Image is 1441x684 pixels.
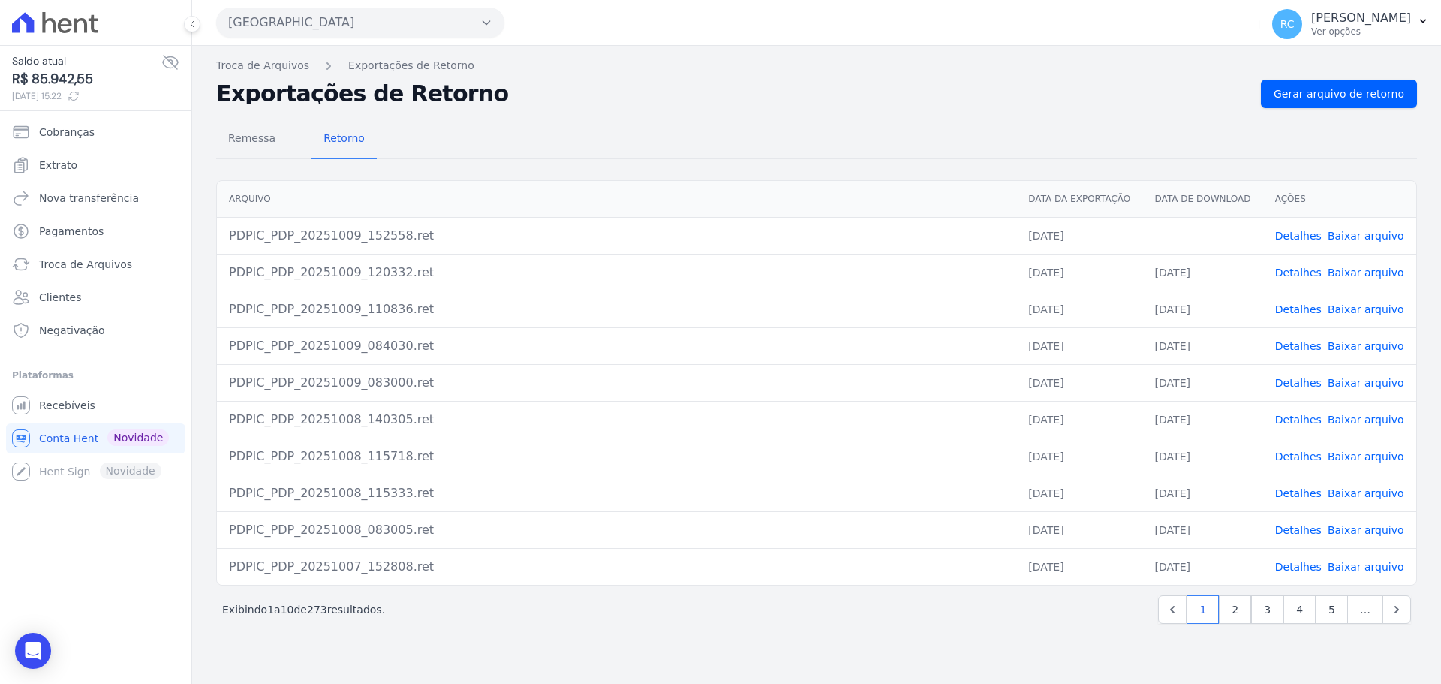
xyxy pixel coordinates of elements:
[1143,254,1263,291] td: [DATE]
[1328,414,1404,426] a: Baixar arquivo
[1016,401,1142,438] td: [DATE]
[307,604,327,616] span: 273
[1016,254,1142,291] td: [DATE]
[1016,438,1142,475] td: [DATE]
[1016,217,1142,254] td: [DATE]
[1275,267,1322,279] a: Detalhes
[1311,26,1411,38] p: Ver opções
[39,125,95,140] span: Cobranças
[1275,524,1322,536] a: Detalhes
[229,558,1004,576] div: PDPIC_PDP_20251007_152808.ret
[267,604,274,616] span: 1
[1328,561,1404,573] a: Baixar arquivo
[39,158,77,173] span: Extrato
[12,117,179,487] nav: Sidebar
[1187,595,1219,624] a: 1
[1143,327,1263,364] td: [DATE]
[1158,595,1187,624] a: Previous
[39,290,81,305] span: Clientes
[1143,475,1263,511] td: [DATE]
[1275,414,1322,426] a: Detalhes
[1260,3,1441,45] button: RC [PERSON_NAME] Ver opções
[1261,80,1417,108] a: Gerar arquivo de retorno
[6,423,185,453] a: Conta Hent Novidade
[1016,475,1142,511] td: [DATE]
[39,323,105,338] span: Negativação
[6,282,185,312] a: Clientes
[229,521,1004,539] div: PDPIC_PDP_20251008_083005.ret
[1274,86,1404,101] span: Gerar arquivo de retorno
[39,257,132,272] span: Troca de Arquivos
[6,183,185,213] a: Nova transferência
[1328,450,1404,463] a: Baixar arquivo
[15,633,51,669] div: Open Intercom Messenger
[1311,11,1411,26] p: [PERSON_NAME]
[1328,377,1404,389] a: Baixar arquivo
[1316,595,1348,624] a: 5
[1275,487,1322,499] a: Detalhes
[6,315,185,345] a: Negativação
[229,264,1004,282] div: PDPIC_PDP_20251009_120332.ret
[229,300,1004,318] div: PDPIC_PDP_20251009_110836.ret
[12,366,179,384] div: Plataformas
[216,8,504,38] button: [GEOGRAPHIC_DATA]
[216,58,309,74] a: Troca de Arquivos
[229,484,1004,502] div: PDPIC_PDP_20251008_115333.ret
[6,249,185,279] a: Troca de Arquivos
[1328,340,1404,352] a: Baixar arquivo
[1275,230,1322,242] a: Detalhes
[1143,181,1263,218] th: Data de Download
[1016,548,1142,585] td: [DATE]
[311,120,377,159] a: Retorno
[216,58,1417,74] nav: Breadcrumb
[1143,511,1263,548] td: [DATE]
[229,227,1004,245] div: PDPIC_PDP_20251009_152558.ret
[1382,595,1411,624] a: Next
[1219,595,1251,624] a: 2
[1143,401,1263,438] td: [DATE]
[1328,230,1404,242] a: Baixar arquivo
[6,390,185,420] a: Recebíveis
[219,123,284,153] span: Remessa
[1143,291,1263,327] td: [DATE]
[1275,561,1322,573] a: Detalhes
[229,447,1004,466] div: PDPIC_PDP_20251008_115718.ret
[6,150,185,180] a: Extrato
[1328,524,1404,536] a: Baixar arquivo
[348,58,474,74] a: Exportações de Retorno
[12,89,161,103] span: [DATE] 15:22
[107,429,169,446] span: Novidade
[6,216,185,246] a: Pagamentos
[6,117,185,147] a: Cobranças
[1275,340,1322,352] a: Detalhes
[222,602,385,617] p: Exibindo a de resultados.
[1143,364,1263,401] td: [DATE]
[39,431,98,446] span: Conta Hent
[1016,364,1142,401] td: [DATE]
[1275,450,1322,463] a: Detalhes
[1280,19,1295,29] span: RC
[39,398,95,413] span: Recebíveis
[314,123,374,153] span: Retorno
[217,181,1016,218] th: Arquivo
[1263,181,1416,218] th: Ações
[1143,548,1263,585] td: [DATE]
[1251,595,1283,624] a: 3
[1016,181,1142,218] th: Data da Exportação
[1143,438,1263,475] td: [DATE]
[1283,595,1316,624] a: 4
[1328,267,1404,279] a: Baixar arquivo
[1016,291,1142,327] td: [DATE]
[39,191,139,206] span: Nova transferência
[229,411,1004,429] div: PDPIC_PDP_20251008_140305.ret
[1275,377,1322,389] a: Detalhes
[12,53,161,69] span: Saldo atual
[1328,303,1404,315] a: Baixar arquivo
[216,120,287,159] a: Remessa
[281,604,294,616] span: 10
[1347,595,1383,624] span: …
[39,224,104,239] span: Pagamentos
[1328,487,1404,499] a: Baixar arquivo
[229,374,1004,392] div: PDPIC_PDP_20251009_083000.ret
[229,337,1004,355] div: PDPIC_PDP_20251009_084030.ret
